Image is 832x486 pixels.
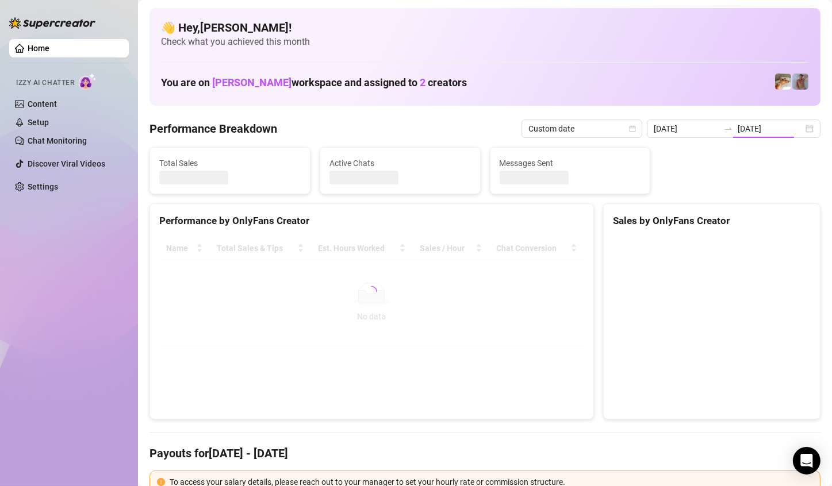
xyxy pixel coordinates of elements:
[9,17,95,29] img: logo-BBDzfeDw.svg
[28,136,87,145] a: Chat Monitoring
[28,182,58,191] a: Settings
[28,159,105,168] a: Discover Viral Videos
[212,76,292,88] span: [PERSON_NAME]
[500,157,641,169] span: Messages Sent
[157,478,165,486] span: exclamation-circle
[738,122,803,135] input: End date
[792,74,808,90] img: Joey
[654,122,719,135] input: Start date
[629,125,636,132] span: calendar
[775,74,791,90] img: Zac
[366,286,377,298] span: loading
[724,124,733,133] span: swap-right
[28,44,49,53] a: Home
[79,73,97,90] img: AI Chatter
[149,121,277,137] h4: Performance Breakdown
[420,76,425,88] span: 2
[613,213,811,229] div: Sales by OnlyFans Creator
[149,445,821,461] h4: Payouts for [DATE] - [DATE]
[528,120,635,137] span: Custom date
[724,124,733,133] span: to
[161,20,809,36] h4: 👋 Hey, [PERSON_NAME] !
[28,118,49,127] a: Setup
[329,157,471,169] span: Active Chats
[161,76,467,89] h1: You are on workspace and assigned to creators
[159,157,301,169] span: Total Sales
[793,447,821,475] div: Open Intercom Messenger
[28,99,57,109] a: Content
[159,213,584,229] div: Performance by OnlyFans Creator
[16,78,74,88] span: Izzy AI Chatter
[161,36,809,48] span: Check what you achieved this month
